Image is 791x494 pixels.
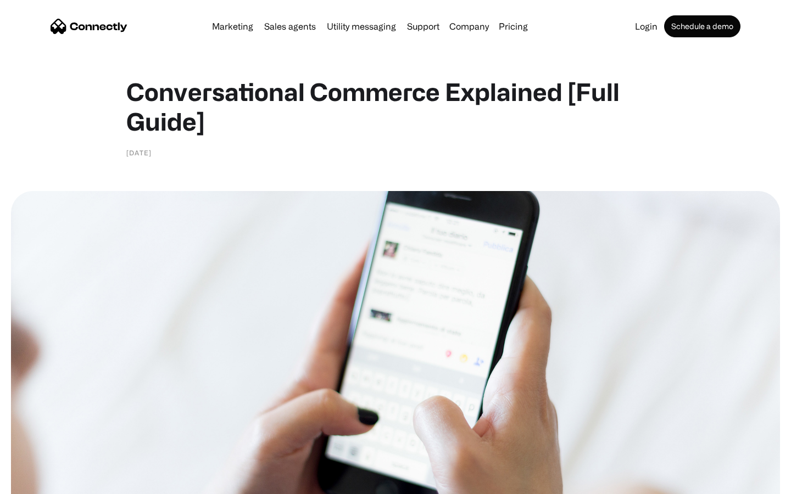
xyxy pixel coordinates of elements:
a: Sales agents [260,22,320,31]
div: Company [449,19,489,34]
h1: Conversational Commerce Explained [Full Guide] [126,77,665,136]
a: Support [403,22,444,31]
div: [DATE] [126,147,152,158]
a: Marketing [208,22,258,31]
a: Utility messaging [322,22,400,31]
a: Schedule a demo [664,15,740,37]
aside: Language selected: English [11,475,66,490]
a: Login [631,22,662,31]
ul: Language list [22,475,66,490]
a: Pricing [494,22,532,31]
